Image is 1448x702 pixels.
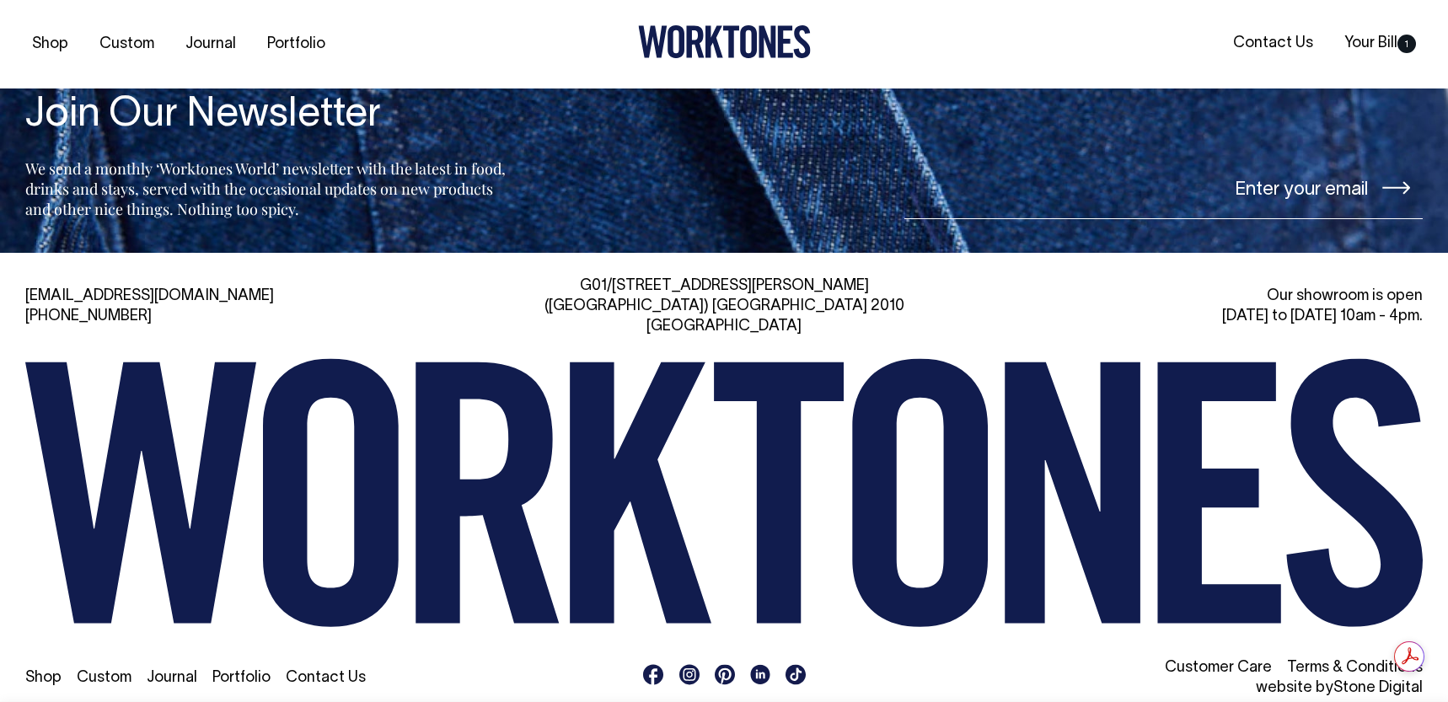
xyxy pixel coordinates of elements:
a: Terms & Conditions [1287,661,1423,675]
a: Contact Us [286,671,366,685]
span: 1 [1397,35,1416,53]
a: Journal [179,30,243,58]
a: Contact Us [1226,29,1320,57]
a: Custom [93,30,161,58]
a: [EMAIL_ADDRESS][DOMAIN_NAME] [25,289,274,303]
li: website by [973,678,1423,699]
a: Customer Care [1165,661,1272,675]
a: Portfolio [260,30,332,58]
a: Journal [147,671,197,685]
a: Your Bill1 [1338,29,1423,57]
input: Enter your email [904,156,1423,219]
a: Stone Digital [1333,681,1423,695]
a: [PHONE_NUMBER] [25,309,152,324]
a: Shop [25,671,62,685]
a: Portfolio [212,671,271,685]
div: Our showroom is open [DATE] to [DATE] 10am - 4pm. [973,287,1423,327]
p: We send a monthly ‘Worktones World’ newsletter with the latest in food, drinks and stays, served ... [25,158,511,219]
h4: Join Our Newsletter [25,94,511,138]
a: Shop [25,30,75,58]
a: Custom [77,671,131,685]
div: G01/[STREET_ADDRESS][PERSON_NAME] ([GEOGRAPHIC_DATA]) [GEOGRAPHIC_DATA] 2010 [GEOGRAPHIC_DATA] [500,276,949,337]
